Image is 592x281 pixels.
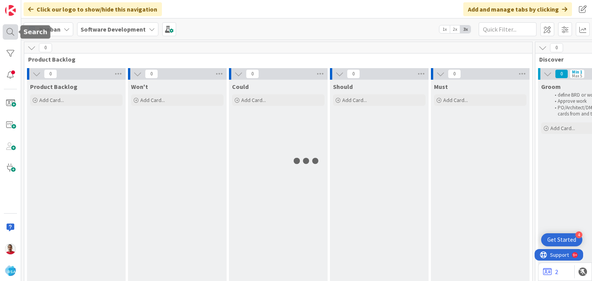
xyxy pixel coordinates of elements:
span: Won't [131,83,148,90]
h5: Search [24,28,47,36]
div: Click our logo to show/hide this navigation [24,2,162,16]
span: 0 [448,69,461,79]
span: Add Card... [550,125,575,132]
span: Add Card... [241,97,266,104]
span: Must [434,83,448,90]
div: Open Get Started checklist, remaining modules: 4 [541,233,582,246]
span: Groom [541,83,561,90]
span: 0 [44,69,57,79]
span: 0 [555,69,568,79]
span: Could [232,83,249,90]
div: Max 5 [572,74,582,78]
img: RM [5,244,16,254]
img: Visit kanbanzone.com [5,5,16,16]
div: Min 1 [572,70,582,74]
span: 3x [460,25,471,33]
b: Software Development [81,25,146,33]
span: 0 [347,69,360,79]
span: 0 [145,69,158,79]
span: Product Backlog [30,83,77,90]
span: 0 [246,69,259,79]
span: 2x [450,25,460,33]
div: 4 [575,231,582,238]
div: Get Started [547,236,576,244]
span: Should [333,83,353,90]
span: Add Card... [443,97,468,104]
div: 9+ [39,3,42,9]
input: Quick Filter... [479,22,536,36]
span: 1x [439,25,450,33]
span: Add Card... [342,97,367,104]
span: Add Card... [140,97,165,104]
span: 0 [550,43,563,52]
span: Support [15,1,34,10]
a: 2 [543,267,558,276]
span: Product Backlog [28,55,523,63]
span: Add Card... [39,97,64,104]
span: 0 [39,43,52,52]
img: avatar [5,265,16,276]
div: Add and manage tabs by clicking [463,2,572,16]
span: Kanban [39,25,61,34]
